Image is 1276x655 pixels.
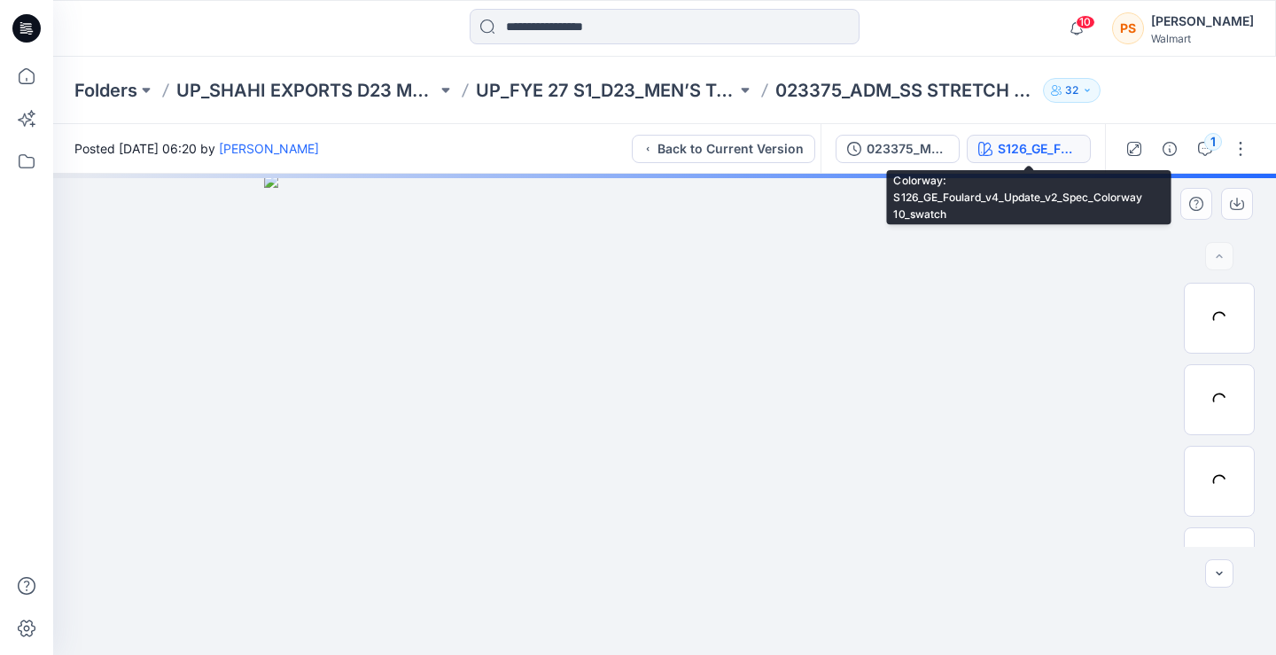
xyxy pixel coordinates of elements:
[74,139,319,158] span: Posted [DATE] 06:20 by
[1151,11,1254,32] div: [PERSON_NAME]
[264,174,1066,655] img: eyJhbGciOiJIUzI1NiIsImtpZCI6IjAiLCJzbHQiOiJzZXMiLCJ0eXAiOiJKV1QifQ.eyJkYXRhIjp7InR5cGUiOiJzdG9yYW...
[867,139,948,159] div: 023375_MPC_SS STRETCH POPLIN BUTTON DOWN
[1065,81,1078,100] p: 32
[1112,12,1144,44] div: PS
[476,78,736,103] a: UP_FYE 27 S1_D23_MEN’S TOP SHAHI
[176,78,437,103] a: UP_SHAHI EXPORTS D23 Men's Tops
[775,78,1036,103] p: 023375_ADM_SS STRETCH POPLIN BUTTON DOWN
[1043,78,1101,103] button: 32
[219,141,319,156] a: [PERSON_NAME]
[998,139,1079,159] div: S126_GE_Foulard_v4_Update_v2_Spec_Colorway 10_swatch
[632,135,815,163] button: Back to Current Version
[1151,32,1254,45] div: Walmart
[1155,135,1184,163] button: Details
[1204,133,1222,151] div: 1
[1076,15,1095,29] span: 10
[836,135,960,163] button: 023375_MPC_SS STRETCH POPLIN BUTTON DOWN
[967,135,1091,163] button: S126_GE_Foulard_v4_Update_v2_Spec_Colorway 10_swatch
[74,78,137,103] a: Folders
[1191,135,1219,163] button: 1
